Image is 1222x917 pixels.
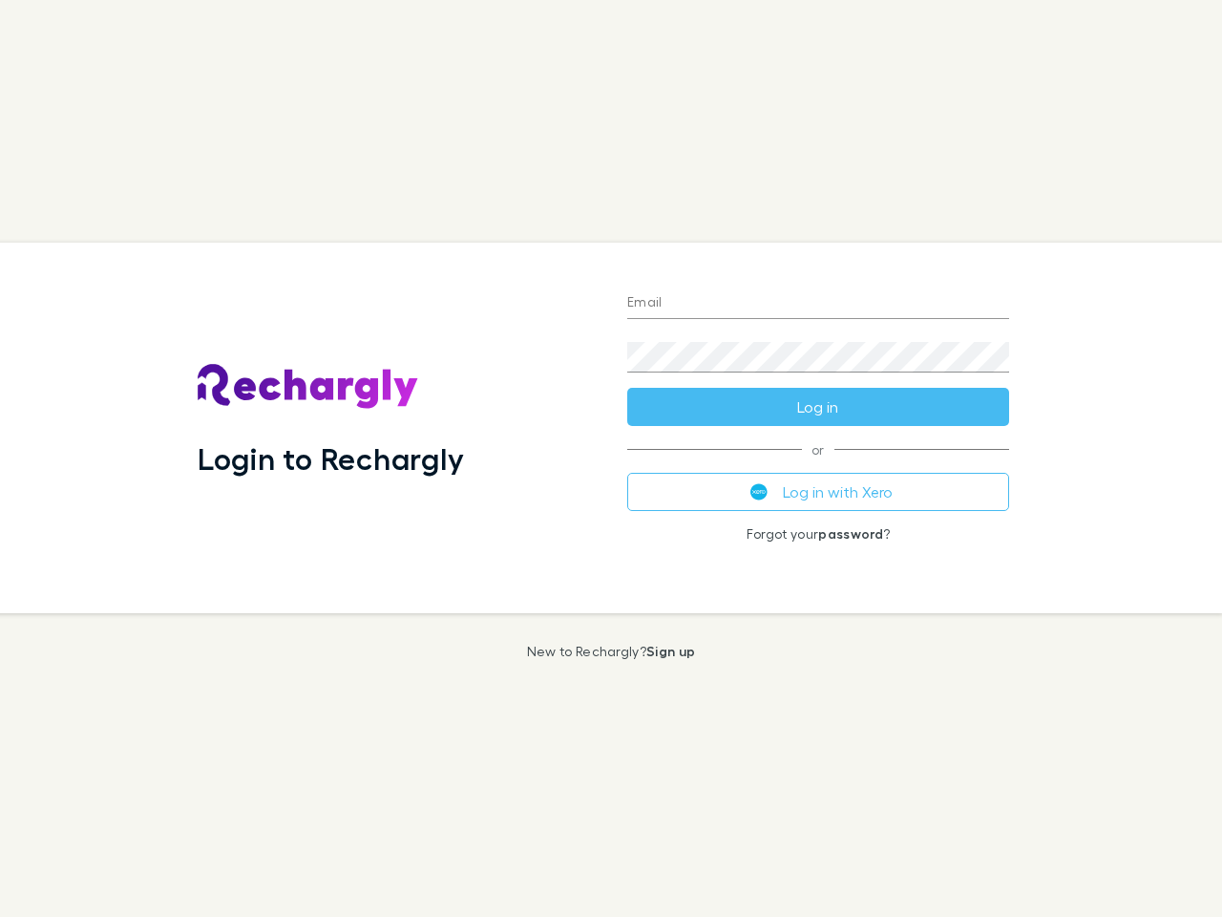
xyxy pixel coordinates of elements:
img: Xero's logo [750,483,768,501]
button: Log in [627,388,1009,426]
h1: Login to Rechargly [198,440,464,477]
a: password [818,525,883,542]
p: New to Rechargly? [527,644,696,659]
img: Rechargly's Logo [198,364,419,410]
span: or [627,449,1009,450]
a: Sign up [646,643,695,659]
button: Log in with Xero [627,473,1009,511]
p: Forgot your ? [627,526,1009,542]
